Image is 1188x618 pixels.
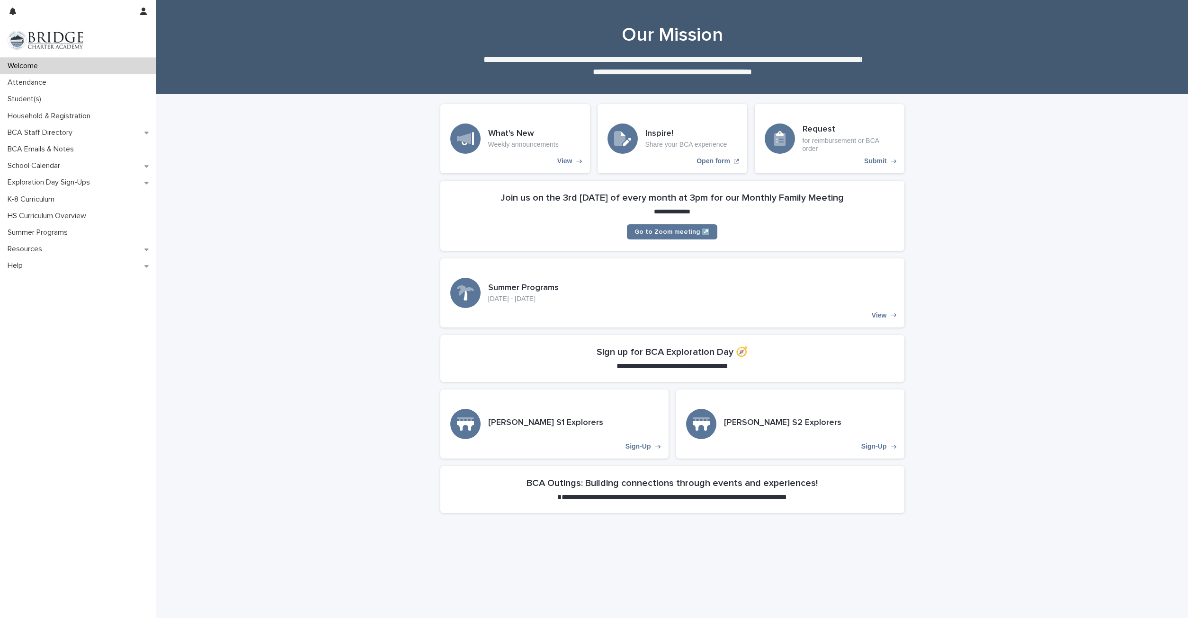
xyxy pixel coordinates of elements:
h3: Request [803,124,894,135]
p: Summer Programs [4,228,75,237]
p: Sign-Up [861,442,887,450]
p: Resources [4,245,50,254]
p: Exploration Day Sign-Ups [4,178,98,187]
p: Attendance [4,78,54,87]
p: Welcome [4,62,45,71]
a: Sign-Up [676,389,904,459]
h2: Join us on the 3rd [DATE] of every month at 3pm for our Monthly Family Meeting [500,192,844,203]
h1: Our Mission [440,24,904,46]
p: for reimbursement or BCA order [803,137,894,153]
h3: Summer Programs [488,283,559,293]
p: K-8 Curriculum [4,195,62,204]
p: Sign-Up [625,442,651,450]
a: Go to Zoom meeting ↗️ [627,224,717,239]
p: Weekly announcements [488,141,559,149]
p: [DATE] - [DATE] [488,295,559,303]
p: Household & Registration [4,112,98,121]
p: Student(s) [4,95,49,104]
p: View [872,311,887,319]
h3: [PERSON_NAME] S1 Explorers [488,418,603,428]
p: BCA Staff Directory [4,128,80,137]
p: Open form [697,157,730,165]
p: HS Curriculum Overview [4,212,94,221]
a: View [440,258,904,327]
h3: [PERSON_NAME] S2 Explorers [724,418,841,428]
p: BCA Emails & Notes [4,145,81,154]
a: Open form [598,104,747,173]
a: Sign-Up [440,389,669,459]
h2: Sign up for BCA Exploration Day 🧭 [597,346,748,358]
p: Help [4,261,30,270]
span: Go to Zoom meeting ↗️ [634,229,710,235]
a: View [440,104,590,173]
p: Submit [864,157,886,165]
img: V1C1m3IdTEidaUdm9Hs0 [8,31,83,50]
a: Submit [755,104,904,173]
p: View [557,157,572,165]
h3: Inspire! [645,129,727,139]
p: Share your BCA experience [645,141,727,149]
p: School Calendar [4,161,68,170]
h2: BCA Outings: Building connections through events and experiences! [527,477,818,489]
h3: What's New [488,129,559,139]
